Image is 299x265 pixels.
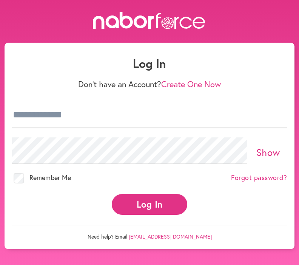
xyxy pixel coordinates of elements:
[256,146,280,159] a: Show
[161,79,221,89] a: Create One Now
[12,56,287,71] h1: Log In
[112,194,187,215] button: Log In
[231,174,287,182] a: Forgot password?
[12,79,287,89] p: Don't have an Account?
[29,173,71,182] span: Remember Me
[12,225,287,240] p: Need help? Email
[129,233,212,240] a: [EMAIL_ADDRESS][DOMAIN_NAME]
